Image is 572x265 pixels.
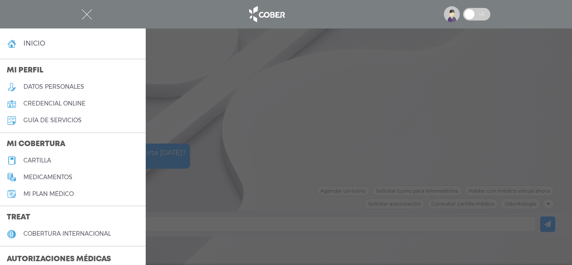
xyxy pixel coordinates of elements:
h5: datos personales [23,83,84,90]
h5: Mi plan médico [23,190,74,198]
h5: credencial online [23,100,85,107]
h4: inicio [23,39,45,47]
img: Cober_menu-close-white.svg [82,9,92,20]
img: logo_cober_home-white.png [245,4,289,24]
h5: medicamentos [23,174,72,181]
h5: cobertura internacional [23,230,111,237]
img: profile-placeholder.svg [444,6,460,22]
h5: guía de servicios [23,117,82,124]
h5: cartilla [23,157,51,164]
